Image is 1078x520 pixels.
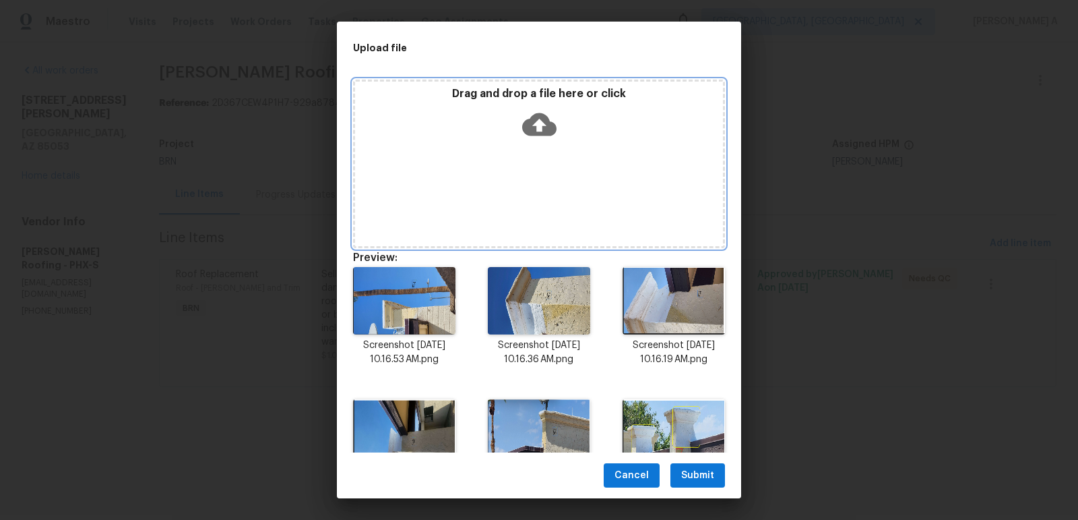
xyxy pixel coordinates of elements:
[353,267,455,335] img: z9i4P8CL8rpNYJh8EwAAAAASUVORK5CYII=
[681,467,714,484] span: Submit
[670,463,725,488] button: Submit
[623,339,725,367] p: Screenshot [DATE] 10.16.19 AM.png
[353,40,664,55] h2: Upload file
[488,267,590,335] img: ygAAAABJRU5ErkJggg==
[614,467,649,484] span: Cancel
[488,339,590,367] p: Screenshot [DATE] 10.16.36 AM.png
[488,399,590,467] img: jT8MSv9YhwgAAAABJRU5ErkJggg==
[623,399,725,467] img: ypVRXQ3FalUAAAAASUVORK5CYII=
[604,463,660,488] button: Cancel
[353,339,455,367] p: Screenshot [DATE] 10.16.53 AM.png
[623,267,725,335] img: d3T2e+s45F85y0vvcpUiVREMgBEIgBEIgBEIgBEIgBEIgBELgihI401Fvx7yd8dPbK8oqaodACIRACIRACIRACIRACIRACITA...
[355,87,723,101] p: Drag and drop a file here or click
[353,399,455,467] img: 43yeDyIxgIMXQAAAAASUVORK5CYII=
